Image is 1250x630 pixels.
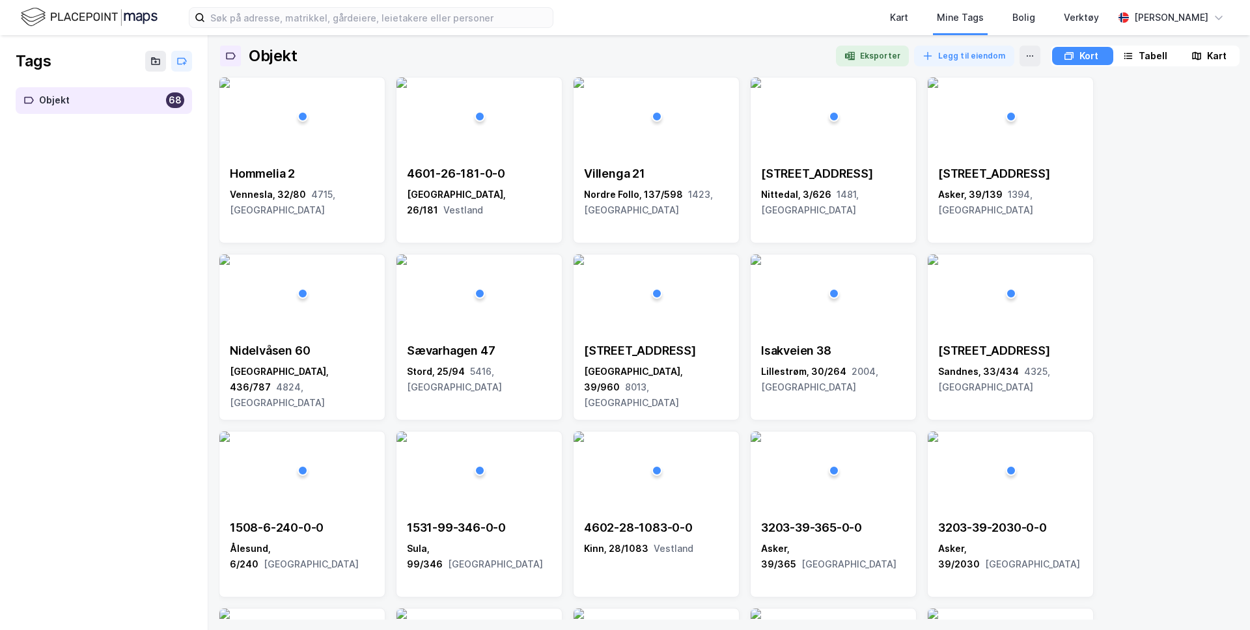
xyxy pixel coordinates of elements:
[938,541,1083,572] div: Asker, 39/2030
[407,366,502,392] span: 5416, [GEOGRAPHIC_DATA]
[407,343,551,359] div: Sævarhagen 47
[938,520,1083,536] div: 3203-39-2030-0-0
[448,558,543,569] span: [GEOGRAPHIC_DATA]
[751,431,761,442] img: 256x120
[219,431,230,442] img: 256x120
[219,254,230,265] img: 256x120
[1207,48,1227,64] div: Kart
[584,189,713,215] span: 1423, [GEOGRAPHIC_DATA]
[928,431,938,442] img: 256x120
[751,254,761,265] img: 256x120
[938,166,1083,182] div: [STREET_ADDRESS]
[574,77,584,88] img: 256x120
[761,541,906,572] div: Asker, 39/365
[584,166,729,182] div: Villenga 21
[219,77,230,88] img: 256x120
[761,520,906,536] div: 3203-39-365-0-0
[396,431,407,442] img: 256x120
[396,609,407,619] img: 256x120
[407,541,551,572] div: Sula, 99/346
[801,558,896,569] span: [GEOGRAPHIC_DATA]
[407,166,551,182] div: 4601-26-181-0-0
[928,254,938,265] img: 256x120
[938,366,1050,392] span: 4325, [GEOGRAPHIC_DATA]
[1185,568,1250,630] div: Kontrollprogram for chat
[761,366,878,392] span: 2004, [GEOGRAPHIC_DATA]
[396,77,407,88] img: 256x120
[584,541,729,556] div: Kinn, 28/1083
[230,381,325,408] span: 4824, [GEOGRAPHIC_DATA]
[166,92,184,108] div: 68
[205,8,553,27] input: Søk på adresse, matrikkel, gårdeiere, leietakere eller personer
[928,77,938,88] img: 256x120
[1064,10,1099,25] div: Verktøy
[1012,10,1035,25] div: Bolig
[928,609,938,619] img: 256x120
[574,254,584,265] img: 256x120
[407,520,551,536] div: 1531-99-346-0-0
[938,343,1083,359] div: [STREET_ADDRESS]
[584,343,729,359] div: [STREET_ADDRESS]
[574,431,584,442] img: 256x120
[230,541,374,572] div: Ålesund, 6/240
[761,187,906,218] div: Nittedal, 3/626
[264,558,359,569] span: [GEOGRAPHIC_DATA]
[1185,568,1250,630] iframe: Chat Widget
[219,609,230,619] img: 256x120
[39,92,161,109] div: Objekt
[21,6,158,29] img: logo.f888ab2527a4732fd821a326f86c7f29.svg
[654,543,693,554] span: Vestland
[16,51,51,72] div: Tags
[761,189,859,215] span: 1481, [GEOGRAPHIC_DATA]
[230,187,374,218] div: Vennesla, 32/80
[443,204,483,215] span: Vestland
[230,343,374,359] div: Nidelvåsen 60
[396,254,407,265] img: 256x120
[407,187,551,218] div: [GEOGRAPHIC_DATA], 26/181
[230,364,374,411] div: [GEOGRAPHIC_DATA], 436/787
[761,166,906,182] div: [STREET_ADDRESS]
[584,520,729,536] div: 4602-28-1083-0-0
[751,609,761,619] img: 256x120
[938,189,1033,215] span: 1394, [GEOGRAPHIC_DATA]
[914,46,1014,66] button: Legg til eiendom
[574,609,584,619] img: 256x120
[584,381,679,408] span: 8013, [GEOGRAPHIC_DATA]
[751,77,761,88] img: 256x120
[761,343,906,359] div: Isakveien 38
[16,87,192,114] a: Objekt68
[1134,10,1208,25] div: [PERSON_NAME]
[230,166,374,182] div: Hommelia 2
[938,187,1083,218] div: Asker, 39/139
[938,364,1083,395] div: Sandnes, 33/434
[584,187,729,218] div: Nordre Follo, 137/598
[937,10,984,25] div: Mine Tags
[1139,48,1167,64] div: Tabell
[836,46,909,66] button: Eksporter
[407,364,551,395] div: Stord, 25/94
[890,10,908,25] div: Kart
[584,364,729,411] div: [GEOGRAPHIC_DATA], 39/960
[985,558,1080,569] span: [GEOGRAPHIC_DATA]
[249,46,298,66] div: Objekt
[1079,48,1098,64] div: Kort
[230,189,335,215] span: 4715, [GEOGRAPHIC_DATA]
[230,520,374,536] div: 1508-6-240-0-0
[761,364,906,395] div: Lillestrøm, 30/264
